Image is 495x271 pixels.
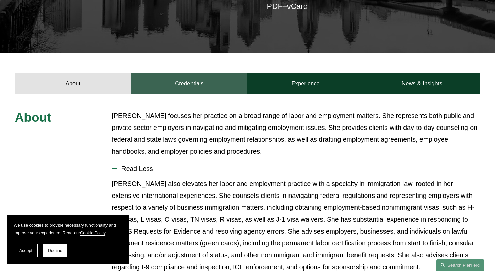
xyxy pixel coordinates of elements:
a: vCard [287,2,308,11]
span: Accept [19,248,32,253]
a: Cookie Policy [80,231,105,235]
span: About [15,111,51,124]
a: Experience [247,73,364,94]
span: Decline [48,248,62,253]
button: Decline [43,244,67,257]
a: About [15,73,131,94]
a: News & Insights [364,73,480,94]
span: Read Less [117,165,480,173]
section: Cookie banner [7,215,129,264]
a: PDF [267,2,283,11]
p: We use cookies to provide necessary functionality and improve your experience. Read our . [14,222,122,237]
button: Accept [14,244,38,257]
a: Search this site [436,259,484,271]
p: [PERSON_NAME] focuses her practice on a broad range of labor and employment matters. She represen... [112,110,480,157]
a: Credentials [131,73,248,94]
button: Read Less [112,160,480,178]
